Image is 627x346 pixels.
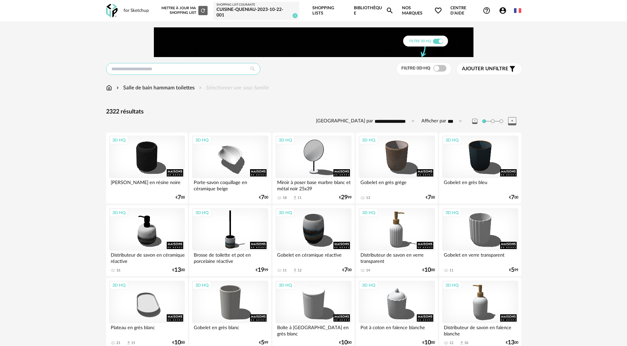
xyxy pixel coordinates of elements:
div: 3D HQ [109,208,128,217]
span: Download icon [459,340,464,345]
span: 19 [258,268,264,272]
a: 3D HQ Brosse de toilette et pot en porcelaine réactive €1999 [189,205,271,276]
div: 3D HQ [276,281,295,290]
span: Download icon [126,340,131,345]
span: 29 [341,195,348,200]
span: 10 [424,340,431,345]
div: € 00 [422,340,435,345]
span: 7 [511,195,514,200]
img: fr [514,7,521,14]
div: € 00 [176,195,185,200]
label: Afficher par [421,118,446,124]
span: 5 [511,268,514,272]
span: 7 [178,195,181,200]
a: Shopping List courante CUISINE-QUENIAU-2023-10-22-001 3 [216,3,297,18]
a: 3D HQ Miroir à poser base marbre blanc et métal noir 25x39 18 Download icon 11 €2999 [272,133,354,204]
div: Gobelet en grès blanc [192,323,268,336]
span: Filtre 3D HQ [401,66,430,71]
span: 7 [344,268,348,272]
div: 3D HQ [442,136,462,144]
span: 10 [341,340,348,345]
span: filtre [462,66,508,72]
span: Filter icon [508,65,516,73]
span: 10 [424,268,431,272]
div: CUISINE-QUENIAU-2023-10-22-001 [216,7,297,18]
div: 12 [449,341,453,345]
div: [PERSON_NAME] en résine noire [109,178,185,191]
div: 3D HQ [192,281,212,290]
a: 3D HQ Gobelet en céramique réactive 11 Download icon 12 €700 [272,205,354,276]
div: Distributeur de savon en verre transparent [359,251,435,264]
div: Brosse de toilette et pot en porcelaine réactive [192,251,268,264]
div: 3D HQ [359,136,378,144]
div: € 00 [506,340,518,345]
span: Account Circle icon [499,7,510,15]
a: 3D HQ [PERSON_NAME] en résine noire €700 [106,133,188,204]
div: 3D HQ [359,281,378,290]
div: Miroir à poser base marbre blanc et métal noir 25x39 [275,178,351,191]
div: for Sketchup [124,8,149,14]
div: € 00 [339,340,352,345]
div: € 99 [509,268,518,272]
div: Plateau en grès blanc [109,323,185,336]
span: 3 [293,13,298,18]
div: Salle de bain hammam toilettes [115,84,195,92]
div: Gobelet en verre transparent [442,251,518,264]
span: 7 [428,195,431,200]
div: 2322 résultats [106,108,521,116]
div: € 99 [256,268,268,272]
div: 3D HQ [359,208,378,217]
div: € 00 [342,268,352,272]
span: Ajouter un [462,66,493,71]
span: Help Circle Outline icon [483,7,491,15]
span: Account Circle icon [499,7,507,15]
div: € 99 [259,340,268,345]
div: Shopping List courante [216,3,297,7]
span: Download icon [293,195,298,200]
div: Boîte à [GEOGRAPHIC_DATA] en grès blanc [275,323,351,336]
div: 11 [449,268,453,273]
div: 3D HQ [276,208,295,217]
span: 10 [174,340,181,345]
div: Distributeur de savon en céramique réactive [109,251,185,264]
span: Centre d'aideHelp Circle Outline icon [450,5,491,16]
span: 13 [508,340,514,345]
a: 3D HQ Porte-savon coquillage en céramique beige €700 [189,133,271,204]
div: € 00 [259,195,268,200]
div: € 00 [426,195,435,200]
img: svg+xml;base64,PHN2ZyB3aWR0aD0iMTYiIGhlaWdodD0iMTYiIHZpZXdCb3g9IjAgMCAxNiAxNiIgZmlsbD0ibm9uZSIgeG... [115,84,120,92]
div: 21 [116,341,120,345]
div: 11 [298,196,301,200]
span: 5 [261,340,264,345]
a: 3D HQ Gobelet en verre transparent 11 €599 [439,205,521,276]
a: 3D HQ Gobelet en grès grège 13 €700 [356,133,438,204]
div: 15 [131,341,135,345]
a: 3D HQ Distributeur de savon en verre transparent 14 €1000 [356,205,438,276]
div: 3D HQ [192,208,212,217]
div: Porte-savon coquillage en céramique beige [192,178,268,191]
img: FILTRE%20HQ%20NEW_V1%20(4).gif [154,27,473,57]
div: 13 [366,196,370,200]
span: Refresh icon [200,9,206,12]
div: 12 [298,268,301,273]
img: OXP [106,4,118,17]
span: 7 [261,195,264,200]
div: 3D HQ [276,136,295,144]
span: 13 [174,268,181,272]
div: Gobelet en grès grège [359,178,435,191]
div: Gobelet en grès bleu [442,178,518,191]
div: € 00 [509,195,518,200]
label: [GEOGRAPHIC_DATA] par [316,118,373,124]
div: € 00 [172,340,185,345]
div: 16 [116,268,120,273]
div: Pot à coton en faïence blanche [359,323,435,336]
div: 10 [464,341,468,345]
span: Magnify icon [386,7,394,15]
div: 3D HQ [109,136,128,144]
div: 3D HQ [442,281,462,290]
div: € 00 [172,268,185,272]
div: 3D HQ [442,208,462,217]
img: svg+xml;base64,PHN2ZyB3aWR0aD0iMTYiIGhlaWdodD0iMTciIHZpZXdCb3g9IjAgMCAxNiAxNyIgZmlsbD0ibm9uZSIgeG... [106,84,112,92]
div: € 00 [422,268,435,272]
div: 18 [283,196,287,200]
